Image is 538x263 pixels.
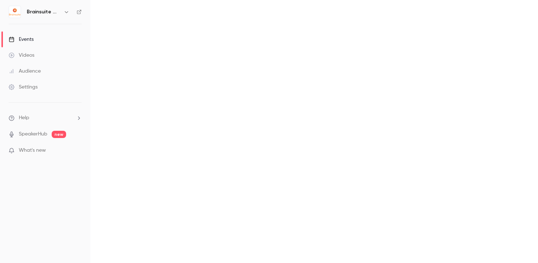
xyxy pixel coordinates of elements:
span: Help [19,114,29,122]
div: Settings [9,83,38,91]
img: Brainsuite Webinars [9,6,21,18]
li: help-dropdown-opener [9,114,82,122]
a: SpeakerHub [19,130,47,138]
span: new [52,131,66,138]
h6: Brainsuite Webinars [27,8,61,16]
div: Videos [9,52,34,59]
div: Audience [9,68,41,75]
div: Events [9,36,34,43]
span: What's new [19,147,46,154]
